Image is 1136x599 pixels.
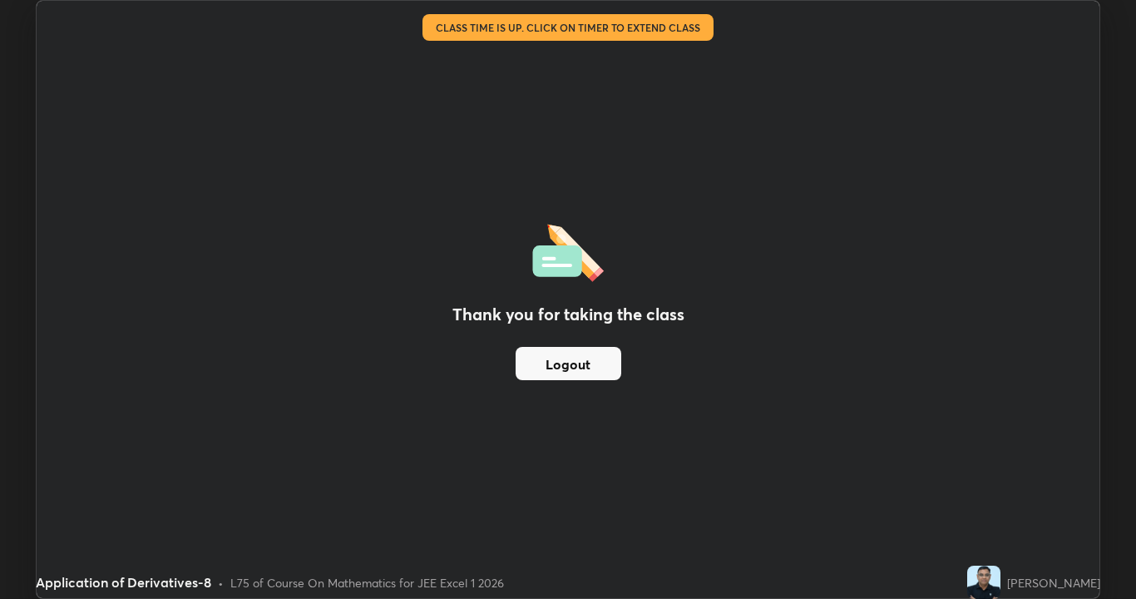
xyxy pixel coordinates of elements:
h2: Thank you for taking the class [452,302,684,327]
img: offlineFeedback.1438e8b3.svg [532,219,604,282]
div: [PERSON_NAME] [1007,574,1100,592]
div: • [218,574,224,592]
img: dac768bf8445401baa7a33347c0029c8.jpg [967,566,1000,599]
div: L75 of Course On Mathematics for JEE Excel 1 2026 [230,574,504,592]
div: Application of Derivatives-8 [36,572,211,592]
button: Logout [516,347,621,380]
